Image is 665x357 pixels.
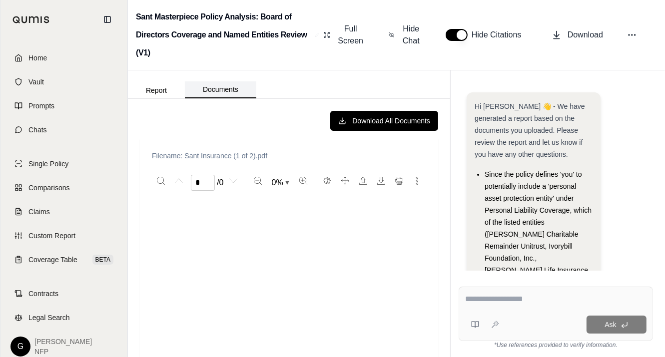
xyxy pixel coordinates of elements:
span: Vault [28,77,44,87]
button: Switch to the dark theme [319,173,335,189]
button: Zoom document [268,175,293,191]
button: Collapse sidebar [99,11,115,27]
a: Comparisons [6,177,121,199]
span: Comparisons [28,183,69,193]
p: Filename: Sant Insurance (1 of 2).pdf [152,151,426,161]
button: Print [391,173,407,189]
span: Chats [28,125,47,135]
button: Documents [185,81,256,98]
span: NFP [34,347,92,357]
button: Hide Chat [385,19,426,51]
button: Full Screen [319,19,369,51]
a: Home [6,47,121,69]
span: Hide Chat [401,23,422,47]
span: Home [28,53,47,63]
h2: Sant Masterpiece Policy Analysis: Board of Directors Coverage and Named Entities Review (V1) [136,8,311,62]
span: 0 % [272,177,283,189]
span: Prompts [28,101,54,111]
button: Search [153,173,169,189]
a: Coverage TableBETA [6,249,121,271]
button: Report [128,82,185,98]
a: Claims [6,201,121,223]
input: Enter a page number [191,175,215,191]
a: Custom Report [6,225,121,247]
span: Legal Search [28,313,70,323]
span: Full Screen [336,23,365,47]
img: Qumis Logo [12,16,50,23]
div: *Use references provided to verify information. [459,341,653,349]
span: Claims [28,207,50,217]
button: Previous page [171,173,187,189]
span: Ask [605,321,616,329]
a: Prompts [6,95,121,117]
button: Next page [225,173,241,189]
span: BETA [92,255,113,265]
span: Custom Report [28,231,75,241]
button: Full screen [337,173,353,189]
a: Chats [6,119,121,141]
span: Hi [PERSON_NAME] 👋 - We have generated a report based on the documents you uploaded. Please revie... [475,102,585,158]
span: / 0 [217,177,223,189]
span: [PERSON_NAME] [34,337,92,347]
span: Coverage Table [28,255,77,265]
span: Single Policy [28,159,68,169]
span: Contracts [28,289,58,299]
button: Download All Documents [330,111,438,131]
button: More actions [409,173,425,189]
button: Download [548,25,607,45]
button: Zoom in [295,173,311,189]
span: Download [568,29,603,41]
button: Open file [355,173,371,189]
button: Zoom out [250,173,266,189]
button: Ask [587,316,647,334]
a: Legal Search [6,307,121,329]
a: Single Policy [6,153,121,175]
div: G [10,337,30,357]
button: Download [373,173,389,189]
a: Contracts [6,283,121,305]
span: Hide Citations [472,29,528,41]
a: Vault [6,71,121,93]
